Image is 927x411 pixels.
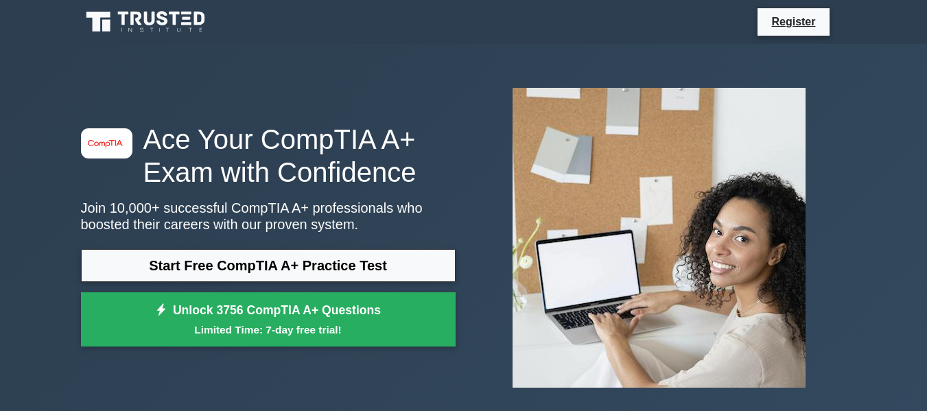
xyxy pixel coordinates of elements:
[763,13,823,30] a: Register
[81,249,456,282] a: Start Free CompTIA A+ Practice Test
[81,123,456,189] h1: Ace Your CompTIA A+ Exam with Confidence
[81,292,456,347] a: Unlock 3756 CompTIA A+ QuestionsLimited Time: 7-day free trial!
[81,200,456,233] p: Join 10,000+ successful CompTIA A+ professionals who boosted their careers with our proven system.
[98,322,438,338] small: Limited Time: 7-day free trial!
